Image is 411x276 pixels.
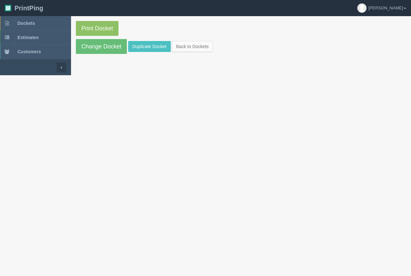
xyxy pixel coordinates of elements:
[172,41,213,52] a: Back to Dockets
[17,35,39,40] span: Estimates
[17,49,41,54] span: Customers
[128,41,171,52] a: Duplicate Docket
[17,21,35,26] span: Dockets
[5,5,11,11] img: logo-3e63b451c926e2ac314895c53de4908e5d424f24456219fb08d385ab2e579770.png
[76,39,127,54] a: Change Docket
[357,4,366,13] img: avatar_default-7531ab5dedf162e01f1e0bb0964e6a185e93c5c22dfe317fb01d7f8cd2b1632c.jpg
[76,21,118,36] a: Print Docket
